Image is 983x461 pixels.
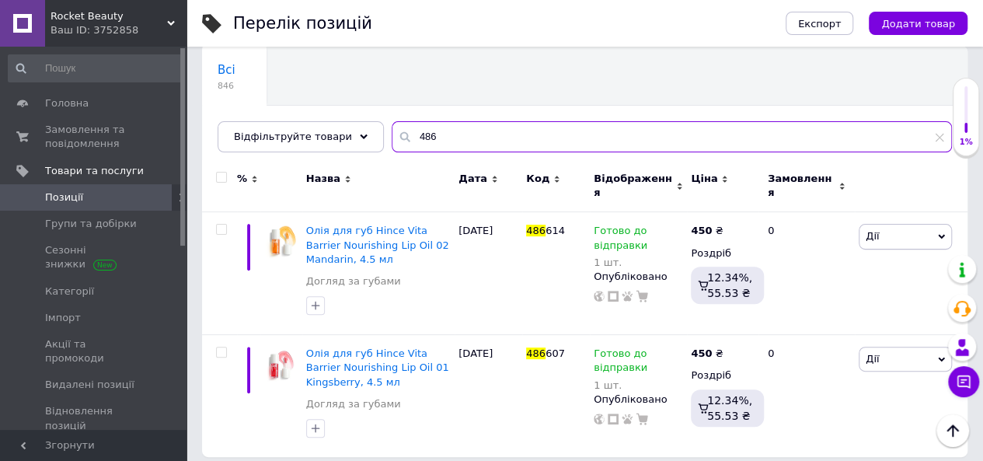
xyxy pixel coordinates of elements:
span: Замовлення [768,172,835,200]
div: 1% [953,137,978,148]
span: 12.34%, 55.53 ₴ [707,394,752,422]
button: Наверх [936,414,969,447]
div: Перелік позицій [233,16,372,32]
span: Код [526,172,549,186]
span: Rocket Beauty [51,9,167,23]
span: Акції та промокоди [45,337,144,365]
div: 0 [758,335,855,457]
div: ₴ [691,347,723,361]
div: 1 шт. [594,379,683,391]
div: ₴ [691,224,723,238]
b: 450 [691,225,712,236]
a: Олія для губ Hince Vita Barrier Nourishing Lip Oil 02 Mandarin, 4.5 мл [306,225,449,264]
a: Догляд за губами [306,274,401,288]
span: Додати товар [881,18,955,30]
input: Пошук по назві позиції, артикулу і пошуковим запитам [392,121,952,152]
div: Роздріб [691,368,755,382]
span: Замовлення та повідомлення [45,123,144,151]
span: Групи та добірки [45,217,137,231]
span: Назва [306,172,340,186]
span: 607 [546,347,565,359]
span: Готово до відправки [594,347,647,378]
div: Опубліковано [594,393,683,407]
span: Ціна [691,172,717,186]
button: Чат з покупцем [948,366,979,397]
div: 0 [758,212,855,335]
span: Видалені позиції [45,378,134,392]
span: Категорії [45,285,94,299]
span: Дії [866,230,879,242]
span: Імпорт [45,311,81,325]
span: Товари та послуги [45,164,144,178]
span: 12.34%, 55.53 ₴ [707,271,752,299]
span: 846 [218,80,235,92]
button: Додати товар [869,12,967,35]
img: Масло для губ Hince Vita Barrier Nourishing Lip Oil 01 Kingsberry, 4.5 мл [264,347,298,386]
span: Головна [45,96,89,110]
div: Ваш ID: 3752858 [51,23,186,37]
span: Сезонні знижки [45,243,144,271]
span: Відфільтруйте товари [234,131,352,142]
img: Масло для губ Hince Vita Barrier Nourishing Lip Oil 02 Mandarin, 4.5 мл [264,224,298,258]
span: Відновлення позицій [45,404,144,432]
a: Догляд за губами [306,397,401,411]
span: Експорт [798,18,842,30]
div: Роздріб [691,246,755,260]
span: % [237,172,247,186]
div: [DATE] [455,212,522,335]
span: Дії [866,353,879,365]
span: Всі [218,63,235,77]
div: 1 шт. [594,257,683,268]
input: Пошук [8,54,183,82]
span: Відображення [594,172,672,200]
div: [DATE] [455,335,522,457]
span: Готово до відправки [594,225,647,255]
span: 614 [546,225,565,236]
div: Опубліковано [594,270,683,284]
a: Олія для губ Hince Vita Barrier Nourishing Lip Oil 01 Kingsberry, 4.5 мл [306,347,449,387]
b: 450 [691,347,712,359]
button: Експорт [786,12,854,35]
span: 486 [526,347,546,359]
span: 486 [526,225,546,236]
span: Дата [458,172,487,186]
span: Позиції [45,190,83,204]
